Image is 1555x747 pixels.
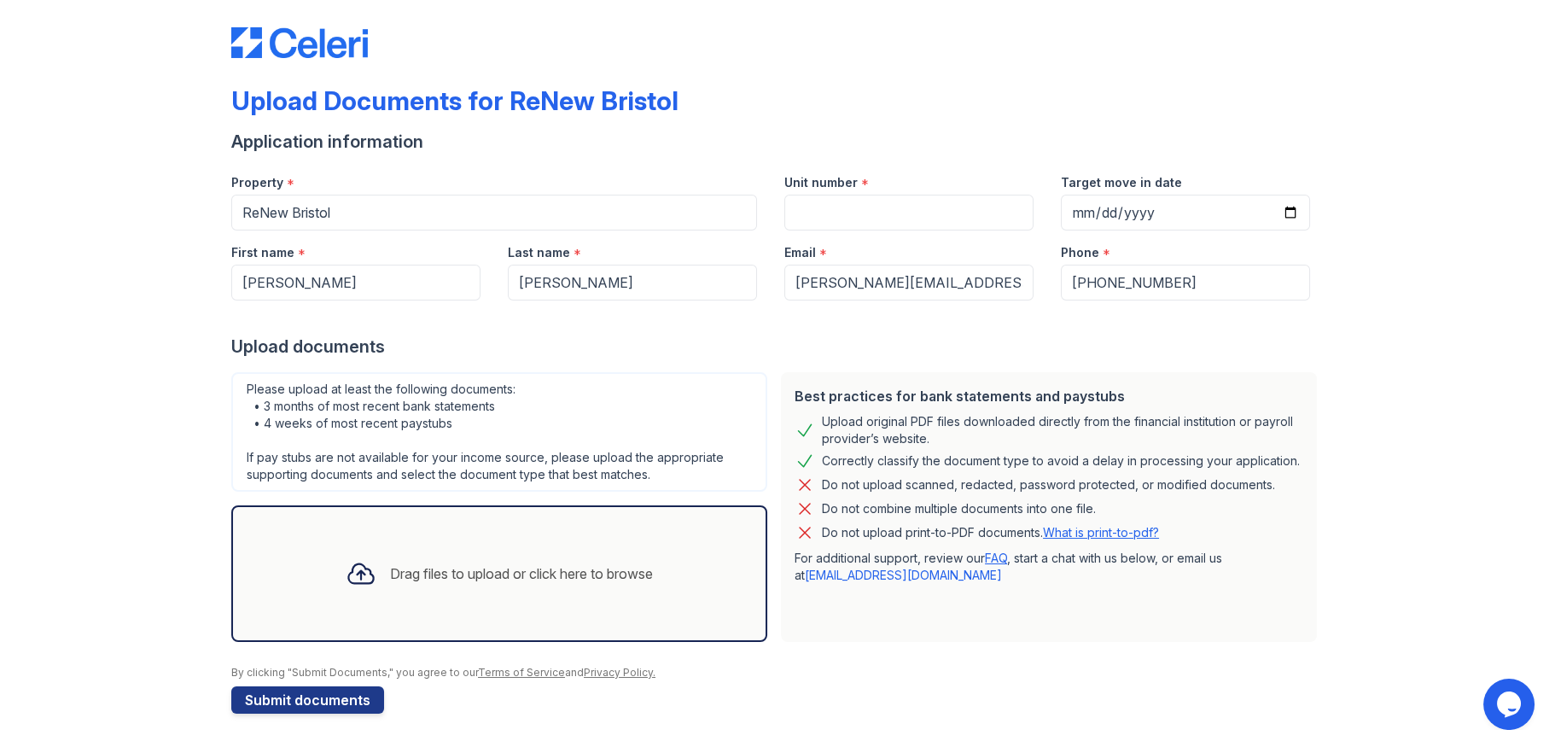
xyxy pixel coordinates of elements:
a: Terms of Service [478,666,565,679]
div: By clicking "Submit Documents," you agree to our and [231,666,1324,680]
label: Email [784,244,816,261]
label: First name [231,244,294,261]
label: Phone [1061,244,1099,261]
p: For additional support, review our , start a chat with us below, or email us at [795,550,1303,584]
div: Correctly classify the document type to avoid a delay in processing your application. [822,451,1300,471]
a: Privacy Policy. [584,666,655,679]
img: CE_Logo_Blue-a8612792a0a2168367f1c8372b55b34899dd931a85d93a1a3d3e32e68fde9ad4.png [231,27,368,58]
a: What is print-to-pdf? [1043,525,1159,540]
iframe: chat widget [1483,679,1538,730]
div: Upload Documents for ReNew Bristol [231,85,678,116]
a: [EMAIL_ADDRESS][DOMAIN_NAME] [805,568,1002,582]
div: Do not upload scanned, redacted, password protected, or modified documents. [822,475,1275,495]
div: Best practices for bank statements and paystubs [795,386,1303,406]
label: Unit number [784,174,858,191]
p: Do not upload print-to-PDF documents. [822,524,1159,541]
div: Do not combine multiple documents into one file. [822,499,1096,519]
div: Application information [231,130,1324,154]
label: Last name [508,244,570,261]
div: Upload original PDF files downloaded directly from the financial institution or payroll provider’... [822,413,1303,447]
label: Property [231,174,283,191]
a: FAQ [985,551,1007,565]
label: Target move in date [1061,174,1182,191]
button: Submit documents [231,686,384,714]
div: Please upload at least the following documents: • 3 months of most recent bank statements • 4 wee... [231,372,767,492]
div: Upload documents [231,335,1324,359]
div: Drag files to upload or click here to browse [390,563,653,584]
